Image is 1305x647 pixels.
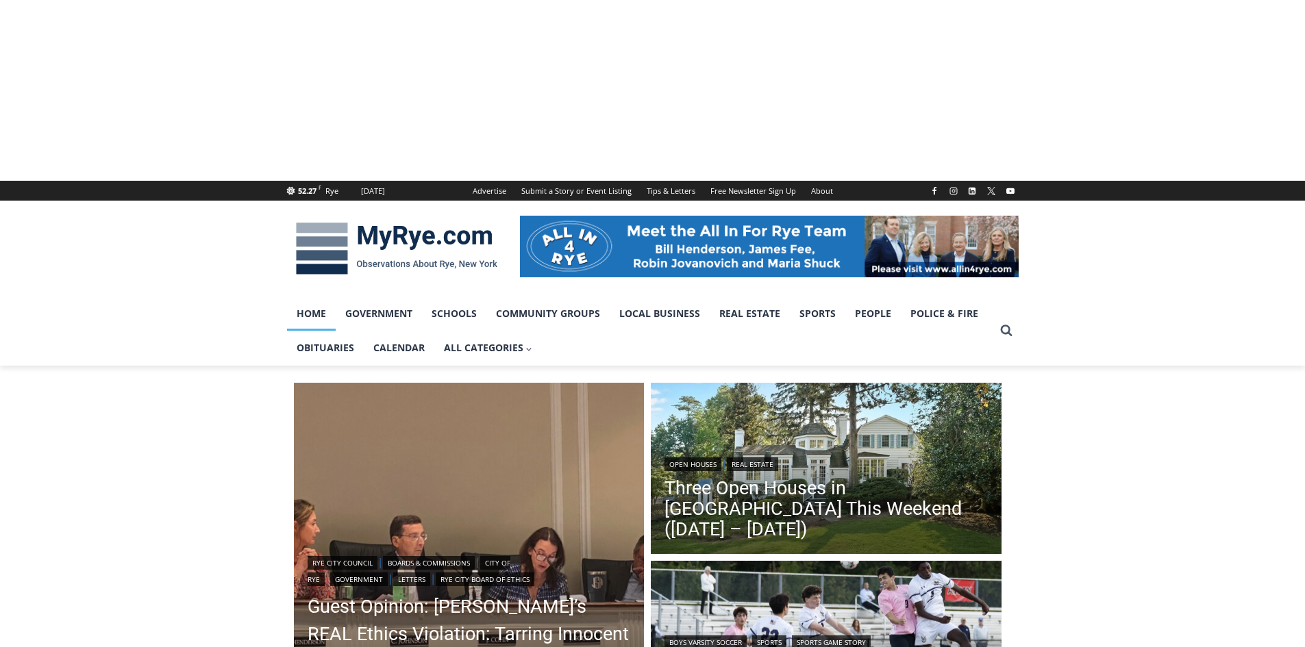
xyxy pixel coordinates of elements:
[845,296,901,331] a: People
[945,183,962,199] a: Instagram
[361,185,385,197] div: [DATE]
[436,572,534,586] a: Rye City Board of Ethics
[664,457,721,471] a: Open Houses
[514,181,639,201] a: Submit a Story or Event Listing
[383,556,475,570] a: Boards & Commissions
[710,296,790,331] a: Real Estate
[422,296,486,331] a: Schools
[994,318,1019,343] button: View Search Form
[610,296,710,331] a: Local Business
[486,296,610,331] a: Community Groups
[308,556,377,570] a: Rye City Council
[434,331,543,365] a: All Categories
[804,181,841,201] a: About
[703,181,804,201] a: Free Newsletter Sign Up
[964,183,980,199] a: Linkedin
[790,296,845,331] a: Sports
[520,216,1019,277] img: All in for Rye
[287,331,364,365] a: Obituaries
[325,185,338,197] div: Rye
[983,183,999,199] a: X
[465,181,514,201] a: Advertise
[1002,183,1019,199] a: YouTube
[901,296,988,331] a: Police & Fire
[298,186,316,196] span: 52.27
[651,383,1002,558] a: Read More Three Open Houses in Rye This Weekend (October 11 – 12)
[393,572,430,586] a: Letters
[287,296,336,331] a: Home
[287,213,506,284] img: MyRye.com
[651,383,1002,558] img: 162 Kirby Lane, Rye
[444,340,533,355] span: All Categories
[308,553,631,586] div: | | | | |
[330,572,388,586] a: Government
[926,183,943,199] a: Facebook
[664,478,988,540] a: Three Open Houses in [GEOGRAPHIC_DATA] This Weekend ([DATE] – [DATE])
[364,331,434,365] a: Calendar
[727,457,778,471] a: Real Estate
[639,181,703,201] a: Tips & Letters
[287,296,994,366] nav: Primary Navigation
[664,455,988,471] div: |
[465,181,841,201] nav: Secondary Navigation
[336,296,422,331] a: Government
[319,183,321,191] span: F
